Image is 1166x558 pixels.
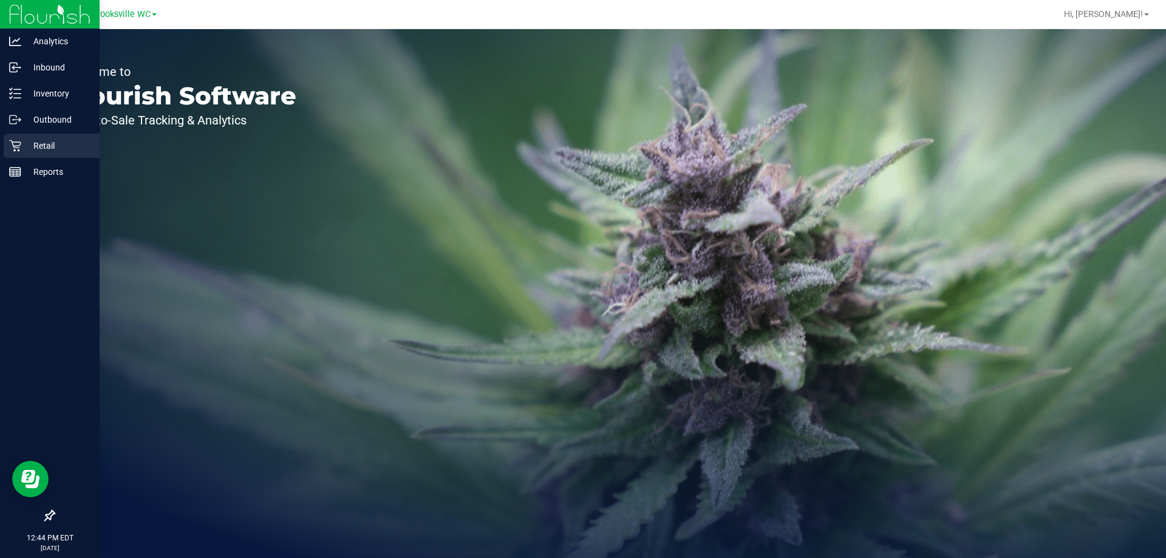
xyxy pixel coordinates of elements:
[5,532,94,543] p: 12:44 PM EDT
[21,165,94,179] p: Reports
[9,87,21,100] inline-svg: Inventory
[1064,9,1143,19] span: Hi, [PERSON_NAME]!
[5,543,94,553] p: [DATE]
[12,461,49,497] iframe: Resource center
[9,166,21,178] inline-svg: Reports
[9,61,21,73] inline-svg: Inbound
[21,112,94,127] p: Outbound
[9,140,21,152] inline-svg: Retail
[21,86,94,101] p: Inventory
[66,114,296,126] p: Seed-to-Sale Tracking & Analytics
[21,60,94,75] p: Inbound
[92,9,151,19] span: Brooksville WC
[9,35,21,47] inline-svg: Analytics
[66,66,296,78] p: Welcome to
[9,114,21,126] inline-svg: Outbound
[66,84,296,108] p: Flourish Software
[21,34,94,49] p: Analytics
[21,138,94,153] p: Retail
